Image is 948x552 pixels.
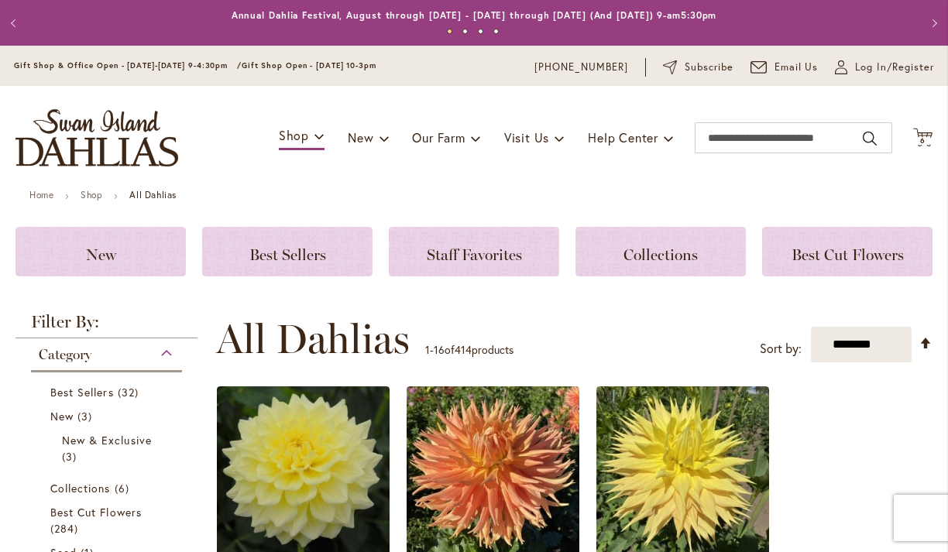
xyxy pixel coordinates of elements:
span: 6 [920,135,926,146]
a: New &amp; Exclusive [62,432,155,465]
strong: Filter By: [15,314,197,338]
span: 32 [118,384,143,400]
span: 1 [425,342,430,357]
a: Email Us [750,60,819,75]
span: 3 [77,408,96,424]
a: Subscribe [663,60,733,75]
span: Email Us [775,60,819,75]
span: Best Cut Flowers [50,505,142,519]
span: New [50,409,74,423]
a: store logo [15,109,178,166]
a: Best Cut Flowers [50,504,167,537]
button: Next [917,8,948,39]
span: Best Sellers [50,385,114,399]
span: Best Sellers [249,245,326,264]
button: 4 of 4 [493,29,499,34]
button: 1 of 4 [447,29,452,34]
span: New & Exclusive [62,433,152,447]
span: Our Farm [412,129,465,146]
span: Shop [279,127,309,143]
button: 2 of 4 [462,29,468,34]
span: Help Center [588,129,658,146]
a: Log In/Register [835,60,934,75]
a: Collections [50,480,167,496]
span: 6 [115,480,133,496]
a: Staff Favorites [389,227,559,276]
p: - of products [425,338,513,362]
span: 16 [434,342,445,357]
span: 414 [455,342,472,357]
a: Best Cut Flowers [762,227,933,276]
span: Gift Shop & Office Open - [DATE]-[DATE] 9-4:30pm / [14,60,242,70]
span: Collections [50,481,111,495]
a: New [50,408,167,424]
a: Collections [575,227,746,276]
button: 3 of 4 [478,29,483,34]
a: Home [29,189,53,201]
a: Best Sellers [202,227,373,276]
span: Gift Shop Open - [DATE] 10-3pm [242,60,376,70]
span: Staff Favorites [427,245,522,264]
span: 3 [62,448,81,465]
span: Visit Us [504,129,549,146]
span: All Dahlias [216,316,410,362]
span: Category [39,346,91,363]
button: 6 [913,128,933,149]
strong: All Dahlias [129,189,177,201]
span: Log In/Register [855,60,934,75]
label: Sort by: [760,334,802,363]
span: New [86,245,116,264]
a: Best Sellers [50,384,167,400]
a: Annual Dahlia Festival, August through [DATE] - [DATE] through [DATE] (And [DATE]) 9-am5:30pm [232,9,717,21]
span: New [348,129,373,146]
a: New [15,227,186,276]
a: [PHONE_NUMBER] [534,60,628,75]
a: Shop [81,189,102,201]
span: 284 [50,520,82,537]
span: Subscribe [685,60,733,75]
span: Collections [623,245,698,264]
span: Best Cut Flowers [792,245,904,264]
